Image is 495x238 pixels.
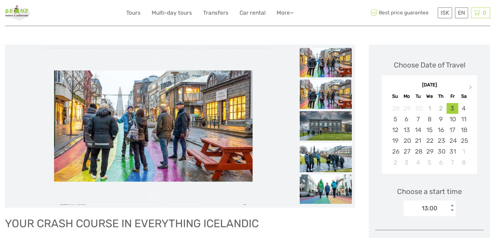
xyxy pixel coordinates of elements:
[424,146,435,157] div: Choose Wednesday, October 29th, 2025
[240,8,266,18] a: Car rental
[458,103,470,114] div: Choose Saturday, October 4th, 2025
[401,135,412,146] div: Choose Monday, October 20th, 2025
[435,114,447,125] div: Choose Thursday, October 9th, 2025
[389,157,401,168] div: Choose Sunday, November 2nd, 2025
[447,135,458,146] div: Choose Friday, October 24th, 2025
[449,205,455,212] div: < >
[382,82,477,89] div: [DATE]
[126,8,141,18] a: Tours
[389,125,401,135] div: Choose Sunday, October 12th, 2025
[389,114,401,125] div: Choose Sunday, October 5th, 2025
[447,146,458,157] div: Choose Friday, October 31st, 2025
[424,125,435,135] div: Choose Wednesday, October 15th, 2025
[458,146,470,157] div: Choose Saturday, November 1st, 2025
[424,114,435,125] div: Choose Wednesday, October 8th, 2025
[389,135,401,146] div: Choose Sunday, October 19th, 2025
[458,125,470,135] div: Choose Saturday, October 18th, 2025
[447,103,458,114] div: Choose Friday, October 3rd, 2025
[401,157,412,168] div: Choose Monday, November 3rd, 2025
[458,157,470,168] div: Choose Saturday, November 8th, 2025
[152,8,192,18] a: Multi-day tours
[435,146,447,157] div: Choose Thursday, October 30th, 2025
[482,9,487,16] span: 0
[447,125,458,135] div: Choose Friday, October 17th, 2025
[412,146,424,157] div: Choose Tuesday, October 28th, 2025
[447,114,458,125] div: Choose Friday, October 10th, 2025
[394,60,465,70] div: Choose Date of Travel
[447,92,458,101] div: Fr
[412,103,424,114] div: Not available Tuesday, September 30th, 2025
[458,135,470,146] div: Choose Saturday, October 25th, 2025
[455,7,468,18] div: EN
[369,7,436,18] span: Best price guarantee
[203,8,228,18] a: Transfers
[300,111,352,141] img: 6bbeee2ae4e547ec8aff83e33d796179_slider_thumbnail.jpeg
[412,114,424,125] div: Choose Tuesday, October 7th, 2025
[54,70,253,182] img: 64b835d76683435992849f1ab1d21ce1_main_slider.png
[277,8,294,18] a: More
[458,92,470,101] div: Sa
[412,157,424,168] div: Choose Tuesday, November 4th, 2025
[412,125,424,135] div: Choose Tuesday, October 14th, 2025
[412,92,424,101] div: Tu
[401,103,412,114] div: Not available Monday, September 29th, 2025
[389,103,401,114] div: Not available Sunday, September 28th, 2025
[424,92,435,101] div: We
[441,9,449,16] span: ISK
[435,125,447,135] div: Choose Thursday, October 16th, 2025
[401,92,412,101] div: Mo
[300,143,352,172] img: 3e6dfc606ca5461589edc71683a17c79_slider_thumbnail.jpeg
[389,92,401,101] div: Su
[435,92,447,101] div: Th
[300,174,352,204] img: a360c71c8a044911922a2f9c44b4719e_slider_thumbnail.jpeg
[435,103,447,114] div: Not available Thursday, October 2nd, 2025
[466,83,476,94] button: Next Month
[435,135,447,146] div: Choose Thursday, October 23rd, 2025
[389,146,401,157] div: Choose Sunday, October 26th, 2025
[5,217,259,230] span: YOUR CRASH COURSE IN EVERYTHING ICELANDIC
[424,157,435,168] div: Choose Wednesday, November 5th, 2025
[447,157,458,168] div: Choose Friday, November 7th, 2025
[397,186,462,197] span: Choose a start time
[401,125,412,135] div: Choose Monday, October 13th, 2025
[75,10,83,18] button: Open LiveChat chat widget
[300,48,352,77] img: 64b835d76683435992849f1ab1d21ce1_slider_thumbnail.png
[5,5,31,21] img: 1598-dd87be38-8058-414b-8777-4cf53ab65514_logo_small.jpg
[422,204,437,213] div: 13:00
[9,11,74,17] p: We're away right now. Please check back later!
[458,114,470,125] div: Choose Saturday, October 11th, 2025
[384,103,475,168] div: month 2025-10
[401,146,412,157] div: Choose Monday, October 27th, 2025
[424,103,435,114] div: Not available Wednesday, October 1st, 2025
[435,157,447,168] div: Choose Thursday, November 6th, 2025
[412,135,424,146] div: Choose Tuesday, October 21st, 2025
[424,135,435,146] div: Choose Wednesday, October 22nd, 2025
[300,80,352,109] img: 93f6fc1511ec49b3be82f50bce16c3f2_slider_thumbnail.jpeg
[401,114,412,125] div: Choose Monday, October 6th, 2025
